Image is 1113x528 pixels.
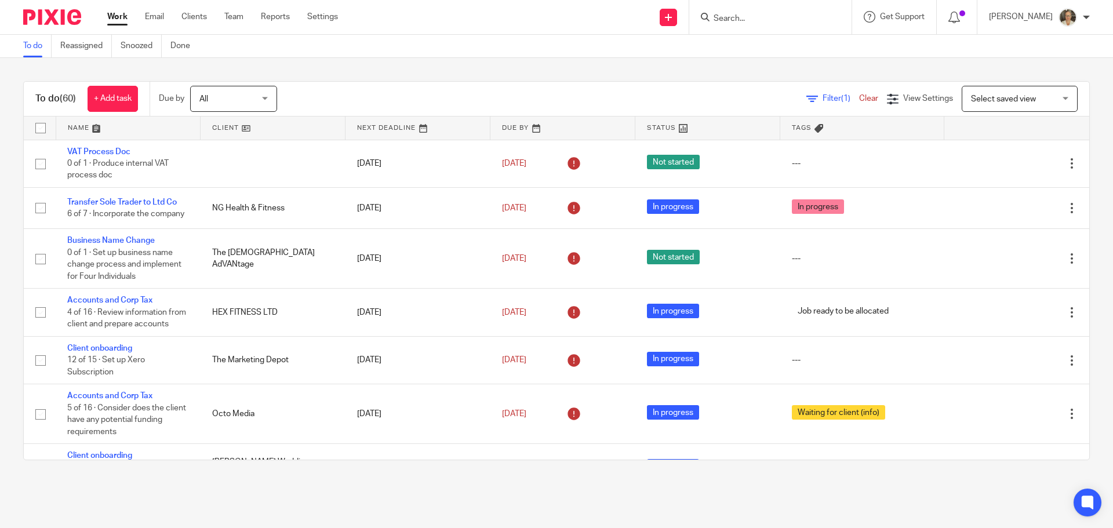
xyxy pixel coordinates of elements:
[647,199,699,214] span: In progress
[792,354,933,366] div: ---
[261,11,290,23] a: Reports
[792,199,844,214] span: In progress
[792,125,812,131] span: Tags
[23,35,52,57] a: To do
[35,93,76,105] h1: To do
[841,94,850,103] span: (1)
[23,9,81,25] img: Pixie
[647,155,700,169] span: Not started
[647,304,699,318] span: In progress
[903,94,953,103] span: View Settings
[67,404,186,436] span: 5 of 16 · Consider does the client have any potential funding requirements
[823,94,859,103] span: Filter
[67,356,145,376] span: 12 of 15 · Set up Xero Subscription
[647,405,699,420] span: In progress
[145,11,164,23] a: Email
[859,94,878,103] a: Clear
[201,289,345,336] td: HEX FITNESS LTD
[502,308,526,316] span: [DATE]
[792,253,933,264] div: ---
[345,187,490,228] td: [DATE]
[345,384,490,444] td: [DATE]
[502,410,526,418] span: [DATE]
[647,250,700,264] span: Not started
[880,13,925,21] span: Get Support
[170,35,199,57] a: Done
[1059,8,1077,27] img: Pete%20with%20glasses.jpg
[67,210,184,218] span: 6 of 7 · Incorporate the company
[712,14,817,24] input: Search
[201,444,345,491] td: [PERSON_NAME] Weddings Limited
[307,11,338,23] a: Settings
[60,94,76,103] span: (60)
[67,344,132,352] a: Client onboarding
[345,140,490,187] td: [DATE]
[345,444,490,491] td: [DATE]
[181,11,207,23] a: Clients
[121,35,162,57] a: Snoozed
[67,451,132,460] a: Client onboarding
[792,158,933,169] div: ---
[201,187,345,228] td: NG Health & Fitness
[60,35,112,57] a: Reassigned
[345,229,490,289] td: [DATE]
[345,289,490,336] td: [DATE]
[159,93,184,104] p: Due by
[67,296,152,304] a: Accounts and Corp Tax
[971,95,1036,103] span: Select saved view
[792,304,894,318] span: Job ready to be allocated
[67,148,130,156] a: VAT Process Doc
[502,254,526,263] span: [DATE]
[201,336,345,384] td: The Marketing Depot
[989,11,1053,23] p: [PERSON_NAME]
[67,159,169,180] span: 0 of 1 · Produce internal VAT process doc
[88,86,138,112] a: + Add task
[107,11,128,23] a: Work
[345,336,490,384] td: [DATE]
[67,236,155,245] a: Business Name Change
[199,95,208,103] span: All
[67,198,177,206] a: Transfer Sole Trader to Ltd Co
[67,249,181,281] span: 0 of 1 · Set up business name change process and implement for Four Individuals
[201,384,345,444] td: Octo Media
[502,159,526,167] span: [DATE]
[67,308,186,329] span: 4 of 16 · Review information from client and prepare accounts
[67,392,152,400] a: Accounts and Corp Tax
[647,459,699,474] span: In progress
[201,229,345,289] td: The [DEMOGRAPHIC_DATA] AdVANtage
[502,356,526,364] span: [DATE]
[502,204,526,212] span: [DATE]
[224,11,243,23] a: Team
[647,352,699,366] span: In progress
[792,405,885,420] span: Waiting for client (info)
